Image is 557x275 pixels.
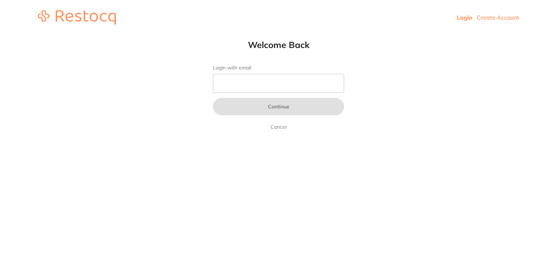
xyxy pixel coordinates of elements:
[198,39,359,50] h1: Welcome Back
[269,123,288,131] a: Cancel
[457,14,472,21] a: Login
[213,65,344,71] label: Login with email
[213,98,344,115] button: Continue
[38,10,116,25] img: restocq_logo.svg
[477,14,519,21] a: Create Account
